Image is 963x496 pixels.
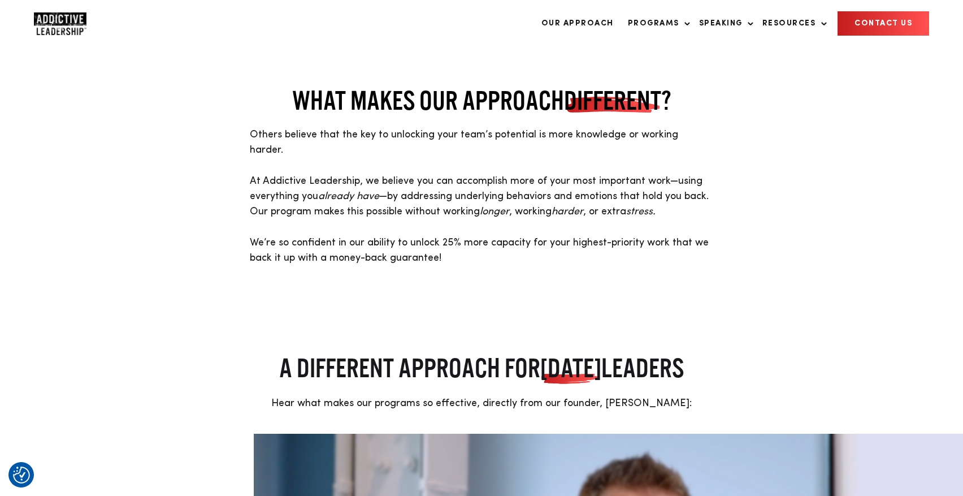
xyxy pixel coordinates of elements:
em: longer [480,206,509,217]
span: Hear what makes our programs so effective, directly from our founder, [PERSON_NAME]: [271,398,692,408]
span: [DATE] [540,351,601,385]
em: already have [318,191,379,201]
a: CONTACT US [838,11,929,36]
h2: A DIFFERENT APPROACH FOR LEADERS [254,351,710,385]
h2: WHAT MAKES OUR APPROACH ? [250,85,713,116]
a: Our Approach [536,12,619,35]
img: Revisit consent button [13,467,30,484]
a: Speaking [693,12,754,35]
span: We’re so confident in our ability to unlock 25% more capacity for your highest-priority work that... [250,238,709,263]
button: Consent Preferences [13,467,30,484]
em: harder [552,206,583,217]
em: stress. [626,206,656,217]
a: Programs [622,12,691,35]
span: Others believe that the key to unlocking your team’s potential is more knowledge or working harder. [250,130,678,155]
span: DIFFERENT [564,85,661,116]
a: Resources [757,12,827,35]
img: Company Logo [34,12,86,35]
span: At Addictive Leadership, we believe you can accomplish more of your most important work—using eve... [250,176,709,217]
a: Home [34,12,102,35]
